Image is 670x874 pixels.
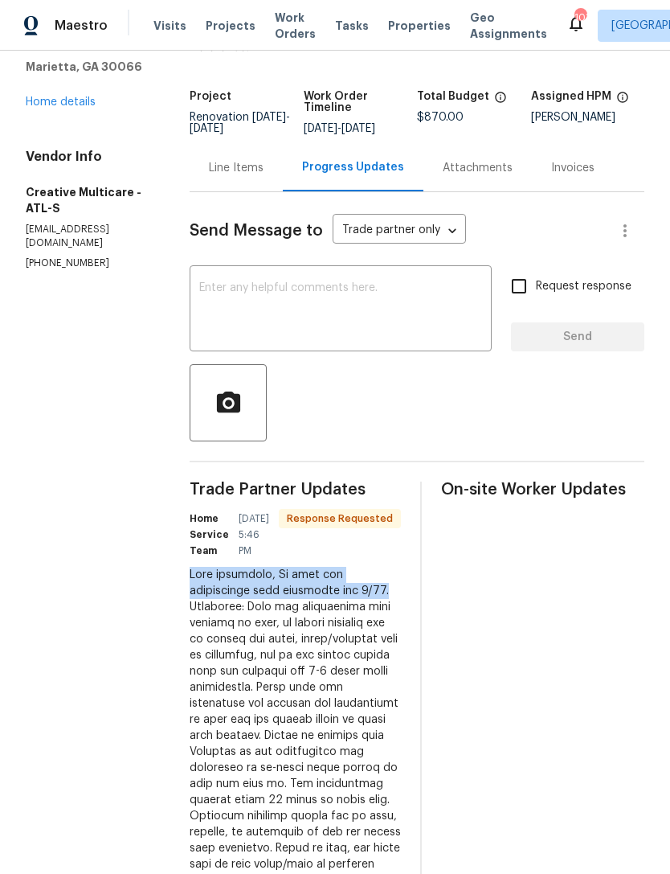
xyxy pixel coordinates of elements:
h5: Project [190,91,231,102]
span: On-site Worker Updates [441,482,644,498]
div: [PERSON_NAME] [531,112,645,123]
span: [DATE] [304,123,337,134]
h5: Creative Multicare - ATL-S [26,184,151,216]
span: Send Message to [190,223,323,239]
a: Home details [26,96,96,108]
div: 103 [574,10,586,26]
div: Trade partner only [333,218,466,244]
span: Properties [388,18,451,34]
h5: Marietta, GA 30066 [26,59,151,75]
div: Attachments [443,160,513,176]
div: Invoices [551,160,594,176]
p: [PHONE_NUMBER] [26,256,151,270]
span: Work Orders [275,10,316,42]
h6: Home Service Team [190,511,229,559]
h5: Assigned HPM [531,91,611,102]
span: Trade Partner Updates [190,482,401,498]
span: Maestro [55,18,108,34]
span: The total cost of line items that have been proposed by Opendoor. This sum includes line items th... [494,91,507,112]
span: [DATE] 5:46 PM [239,511,269,559]
span: Renovation [190,112,290,134]
span: [DATE] [252,112,286,123]
span: Response Requested [280,511,399,527]
h5: Work Order Timeline [304,91,418,113]
span: Request response [536,278,631,295]
span: Visits [153,18,186,34]
h4: Vendor Info [26,149,151,165]
span: Tasks [335,20,369,31]
span: [DATE] [341,123,375,134]
span: - [190,112,290,134]
span: The hpm assigned to this work order. [616,91,629,112]
div: Line Items [209,160,264,176]
span: $870.00 [417,112,464,123]
p: [EMAIL_ADDRESS][DOMAIN_NAME] [26,223,151,250]
span: - [304,123,375,134]
div: Progress Updates [302,159,404,175]
h5: Total Budget [417,91,489,102]
span: Geo Assignments [470,10,547,42]
span: [DATE] [190,123,223,134]
span: Projects [206,18,255,34]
